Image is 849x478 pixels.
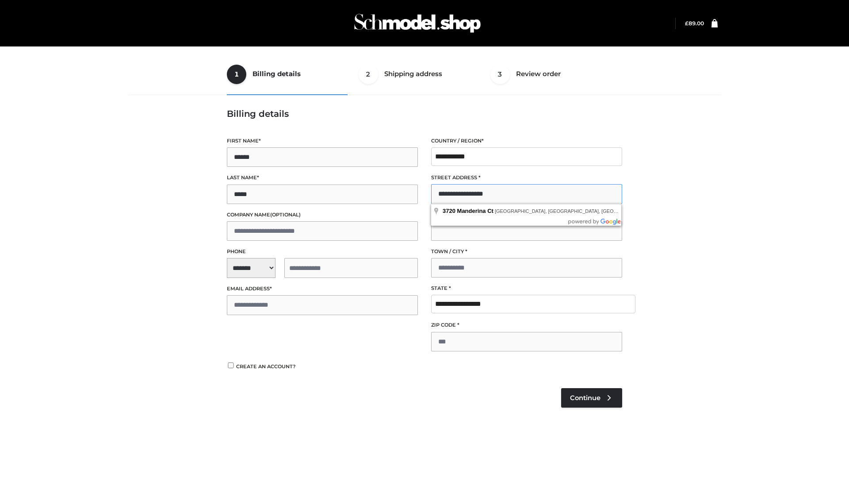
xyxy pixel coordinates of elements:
span: Create an account? [236,363,296,370]
label: Last name [227,173,418,182]
h3: Billing details [227,108,622,119]
label: Country / Region [431,137,622,145]
span: Continue [570,394,600,402]
label: First name [227,137,418,145]
a: £89.00 [685,20,704,27]
label: Town / City [431,247,622,256]
label: Email address [227,285,418,293]
span: £ [685,20,688,27]
span: [GEOGRAPHIC_DATA], [GEOGRAPHIC_DATA], [GEOGRAPHIC_DATA] [495,208,652,214]
span: 3720 [443,208,455,214]
span: (optional) [270,212,301,218]
a: Continue [561,388,622,408]
label: Phone [227,247,418,256]
bdi: 89.00 [685,20,704,27]
input: Create an account? [227,362,235,368]
label: State [431,284,622,293]
label: ZIP Code [431,321,622,329]
label: Company name [227,211,418,219]
label: Street address [431,173,622,182]
span: Manderina Ct [457,208,493,214]
img: Schmodel Admin 964 [351,6,484,41]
